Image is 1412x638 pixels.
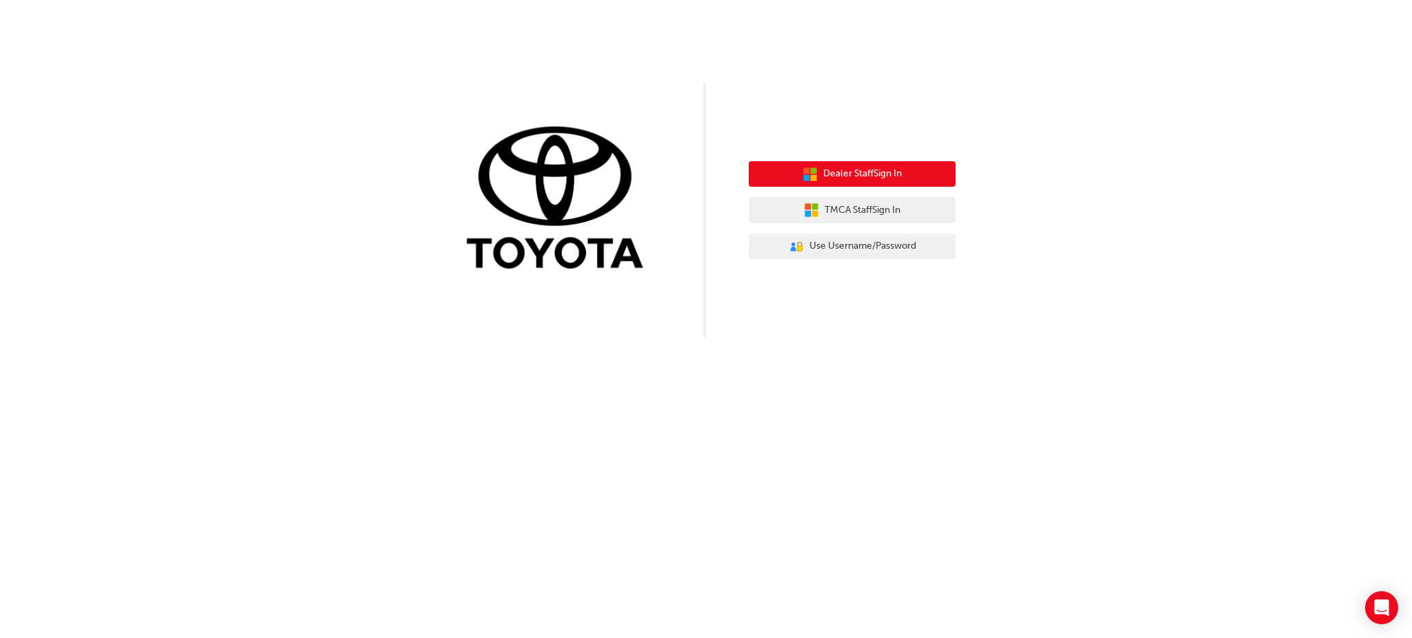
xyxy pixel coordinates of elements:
span: Dealer Staff Sign In [823,166,902,182]
span: TMCA Staff Sign In [825,203,900,218]
span: Use Username/Password [809,238,916,254]
img: Trak [456,123,663,276]
button: Use Username/Password [749,234,956,260]
div: Open Intercom Messenger [1365,591,1398,624]
button: TMCA StaffSign In [749,197,956,223]
button: Dealer StaffSign In [749,161,956,187]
